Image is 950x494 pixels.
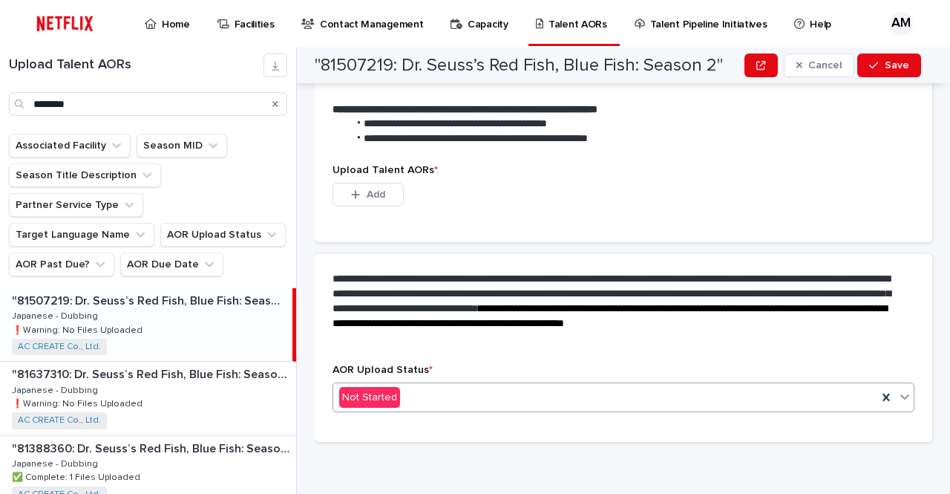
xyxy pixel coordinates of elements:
[160,223,286,247] button: AOR Upload Status
[9,57,263,74] h1: Upload Talent AORs
[12,365,293,382] p: "81637310: Dr. Seuss’s Red Fish, Blue Fish: Season 3"
[339,387,400,409] div: Not Started
[30,9,100,39] img: ifQbXi3ZQGMSEF7WDB7W
[808,60,842,71] span: Cancel
[784,53,855,77] button: Cancel
[315,55,723,77] h2: "81507219: Dr. Seuss’s Red Fish, Blue Fish: Season 2"
[137,134,227,157] button: Season MID
[9,134,131,157] button: Associated Facility
[12,322,145,336] p: ❗️Warning: No Files Uploaded
[9,223,154,247] button: Target Language Name
[12,396,145,409] p: ❗️Warning: No Files Uploaded
[12,456,101,469] p: Japanese - Dubbing
[889,12,913,36] div: AM
[18,415,101,426] a: AC CREATE Co., Ltd.
[12,469,143,483] p: ✅ Complete: 1 Files Uploaded
[885,60,909,71] span: Save
[12,308,101,322] p: Japanese - Dubbing
[12,291,289,308] p: "81507219: Dr. Seuss’s Red Fish, Blue Fish: Season 2"
[332,183,404,207] button: Add
[367,189,385,200] span: Add
[12,383,101,396] p: Japanese - Dubbing
[12,439,293,456] p: "81388360: Dr. Seuss’s Red Fish, Blue Fish: Season 1"
[18,342,101,352] a: AC CREATE Co., Ltd.
[9,92,287,116] input: Search
[332,365,433,375] span: AOR Upload Status
[9,163,161,187] button: Season Title Description
[9,193,143,217] button: Partner Service Type
[332,165,438,175] span: Upload Talent AORs
[9,253,114,276] button: AOR Past Due?
[120,253,223,276] button: AOR Due Date
[857,53,920,77] button: Save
